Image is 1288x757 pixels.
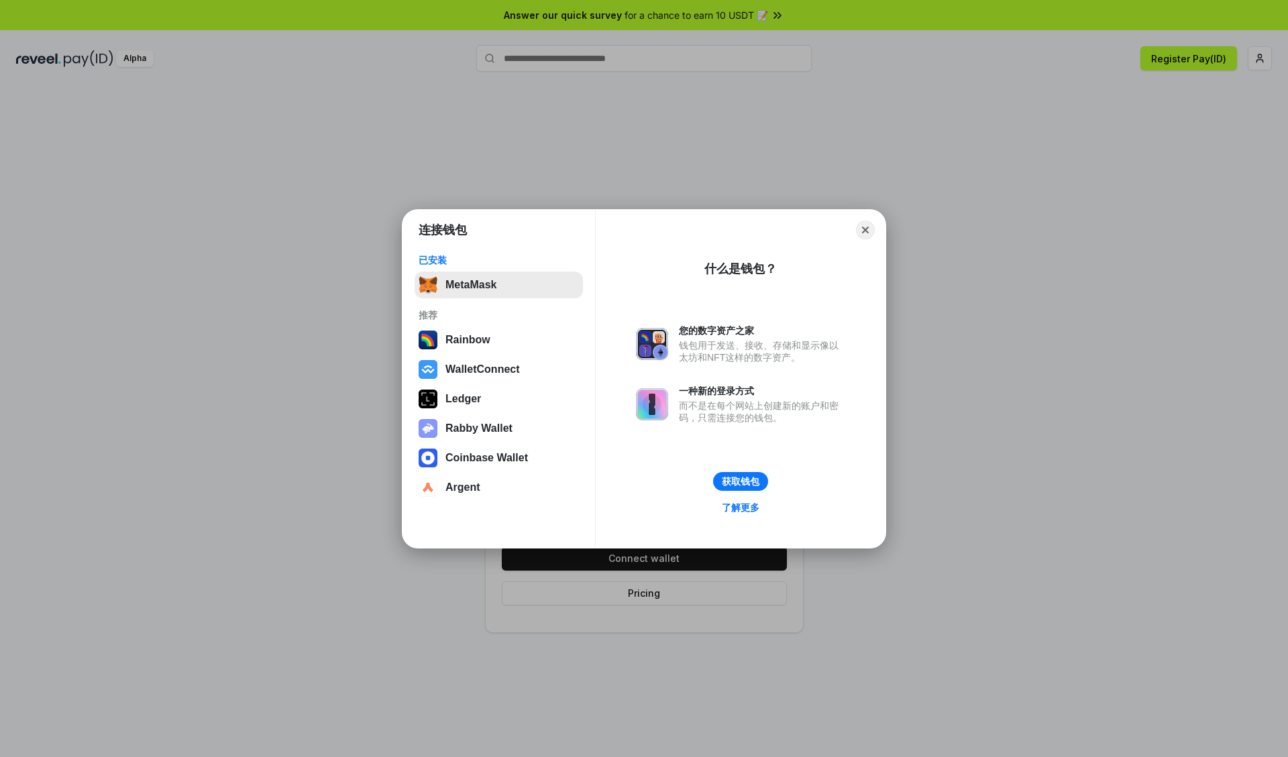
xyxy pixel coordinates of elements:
[415,445,583,471] button: Coinbase Wallet
[419,478,437,497] img: svg+xml,%3Csvg%20width%3D%2228%22%20height%3D%2228%22%20viewBox%3D%220%200%2028%2028%22%20fill%3D...
[722,475,759,487] div: 获取钱包
[415,356,583,383] button: WalletConnect
[445,452,528,464] div: Coinbase Wallet
[722,502,759,514] div: 了解更多
[419,254,579,266] div: 已安装
[415,272,583,298] button: MetaMask
[415,474,583,501] button: Argent
[679,385,845,397] div: 一种新的登录方式
[419,222,467,238] h1: 连接钱包
[419,276,437,294] img: svg+xml,%3Csvg%20fill%3D%22none%22%20height%3D%2233%22%20viewBox%3D%220%200%2035%2033%22%20width%...
[445,422,513,434] div: Rabby Wallet
[415,386,583,412] button: Ledger
[679,400,845,424] div: 而不是在每个网站上创建新的账户和密码，只需连接您的钱包。
[714,499,767,516] a: 了解更多
[713,472,768,491] button: 获取钱包
[445,363,520,375] div: WalletConnect
[415,415,583,442] button: Rabby Wallet
[419,390,437,408] img: svg+xml,%3Csvg%20xmlns%3D%22http%3A%2F%2Fwww.w3.org%2F2000%2Fsvg%22%20width%3D%2228%22%20height%3...
[445,334,490,346] div: Rainbow
[445,481,480,493] div: Argent
[679,325,845,337] div: 您的数字资产之家
[419,331,437,349] img: svg+xml,%3Csvg%20width%3D%22120%22%20height%3D%22120%22%20viewBox%3D%220%200%20120%20120%22%20fil...
[419,419,437,438] img: svg+xml,%3Csvg%20xmlns%3D%22http%3A%2F%2Fwww.w3.org%2F2000%2Fsvg%22%20fill%3D%22none%22%20viewBox...
[415,327,583,353] button: Rainbow
[679,339,845,363] div: 钱包用于发送、接收、存储和显示像以太坊和NFT这样的数字资产。
[419,449,437,467] img: svg+xml,%3Csvg%20width%3D%2228%22%20height%3D%2228%22%20viewBox%3D%220%200%2028%2028%22%20fill%3D...
[445,279,496,291] div: MetaMask
[636,388,668,420] img: svg+xml,%3Csvg%20xmlns%3D%22http%3A%2F%2Fwww.w3.org%2F2000%2Fsvg%22%20fill%3D%22none%22%20viewBox...
[419,360,437,379] img: svg+xml,%3Csvg%20width%3D%2228%22%20height%3D%2228%22%20viewBox%3D%220%200%2028%2028%22%20fill%3D...
[419,309,579,321] div: 推荐
[636,328,668,360] img: svg+xml,%3Csvg%20xmlns%3D%22http%3A%2F%2Fwww.w3.org%2F2000%2Fsvg%22%20fill%3D%22none%22%20viewBox...
[704,261,777,277] div: 什么是钱包？
[445,393,481,405] div: Ledger
[856,221,875,239] button: Close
